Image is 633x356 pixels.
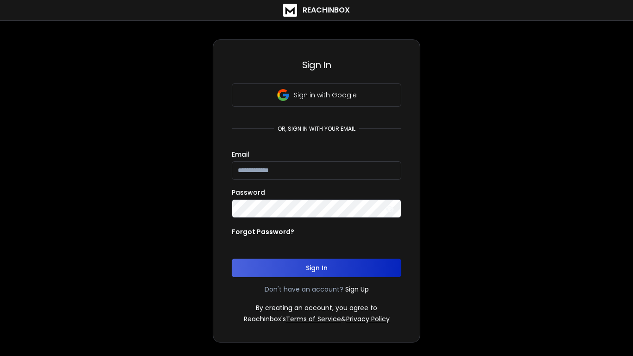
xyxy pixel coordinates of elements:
a: ReachInbox [283,4,350,17]
button: Sign in with Google [232,83,401,107]
p: Forgot Password? [232,227,294,236]
a: Privacy Policy [346,314,390,324]
a: Terms of Service [286,314,341,324]
p: or, sign in with your email [274,125,359,133]
p: ReachInbox's & [244,314,390,324]
p: Don't have an account? [265,285,343,294]
h1: ReachInbox [303,5,350,16]
h3: Sign In [232,58,401,71]
button: Sign In [232,259,401,277]
p: Sign in with Google [294,90,357,100]
label: Password [232,189,265,196]
label: Email [232,151,249,158]
a: Sign Up [345,285,369,294]
p: By creating an account, you agree to [256,303,377,312]
img: logo [283,4,297,17]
